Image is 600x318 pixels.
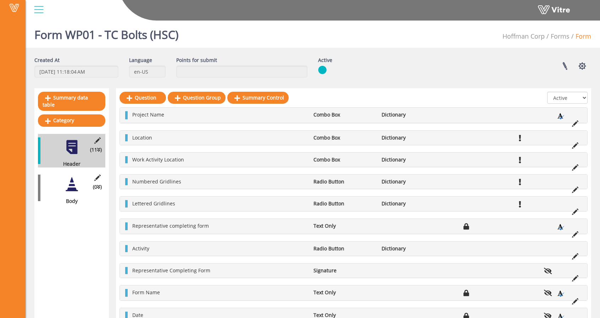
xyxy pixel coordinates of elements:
[378,111,446,118] li: Dictionary
[38,198,100,205] div: Body
[378,178,446,185] li: Dictionary
[132,134,152,141] span: Location
[378,200,446,207] li: Dictionary
[120,92,166,104] a: Question
[551,32,570,40] a: Forms
[310,200,378,207] li: Radio Button
[93,183,102,191] span: (0 )
[132,178,181,185] span: Numbered Gridlines
[132,111,164,118] span: Project Name
[310,222,378,229] li: Text Only
[378,134,446,141] li: Dictionary
[176,57,217,64] label: Points for submit
[132,267,210,274] span: Representative Completing Form
[132,289,160,296] span: Form Name
[570,32,591,41] li: Form
[132,156,184,163] span: Work Activity Location
[310,289,378,296] li: Text Only
[502,32,545,40] span: 210
[34,18,178,48] h1: Form WP01 - TC Bolts (HSC)
[132,222,209,229] span: Representative completing form
[310,134,378,141] li: Combo Box
[168,92,226,104] a: Question Group
[310,267,378,274] li: Signature
[227,92,289,104] a: Summary Control
[132,245,149,252] span: Activity
[38,160,100,167] div: Header
[318,57,332,64] label: Active
[129,57,152,64] label: Language
[318,66,327,74] img: yes
[38,114,105,126] a: Category
[90,146,102,153] span: (11 )
[310,178,378,185] li: Radio Button
[38,92,105,111] a: Summary data table
[310,245,378,252] li: Radio Button
[310,111,378,118] li: Combo Box
[378,245,446,252] li: Dictionary
[132,200,175,207] span: Lettered Gridlines
[34,57,60,64] label: Created At
[378,156,446,163] li: Dictionary
[310,156,378,163] li: Combo Box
